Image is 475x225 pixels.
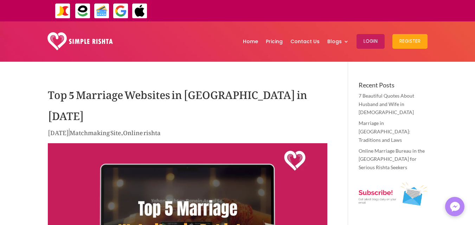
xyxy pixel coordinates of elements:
a: Register [392,23,428,60]
a: 7 Beautiful Quotes About Husband and Wife in [DEMOGRAPHIC_DATA] [359,93,414,115]
h1: Top 5 Marriage Websites in [GEOGRAPHIC_DATA] in [DATE] [48,82,327,127]
strong: جاز کیش [299,4,317,16]
p: | , [48,127,327,141]
a: Login [357,23,385,60]
img: GooglePay-icon [113,3,129,19]
img: Credit Cards [94,3,110,19]
a: Online Marriage Bureau in the [GEOGRAPHIC_DATA] for Serious Rishta Seekers [359,148,425,171]
div: ایپ میں پیمنٹ صرف گوگل پے اور ایپل پے کے ذریعے ممکن ہے۔ ، یا کریڈٹ کارڈ کے ذریعے ویب سائٹ پر ہوگی۔ [168,6,459,15]
img: Messenger [448,200,462,214]
a: Contact Us [290,23,320,60]
button: Register [392,34,428,49]
button: Login [357,34,385,49]
a: Online rishta [123,124,161,139]
a: Pricing [266,23,283,60]
img: EasyPaisa-icon [75,3,91,19]
img: ApplePay-icon [132,3,148,19]
h4: Recent Posts [359,82,427,92]
a: Blogs [327,23,349,60]
img: JazzCash-icon [55,3,71,19]
a: Marriage in [GEOGRAPHIC_DATA]: Traditions and Laws [359,120,410,143]
a: Matchmaking Site [70,124,121,139]
span: [DATE] [48,124,69,139]
strong: ایزی پیسہ [277,4,297,16]
a: Home [243,23,258,60]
